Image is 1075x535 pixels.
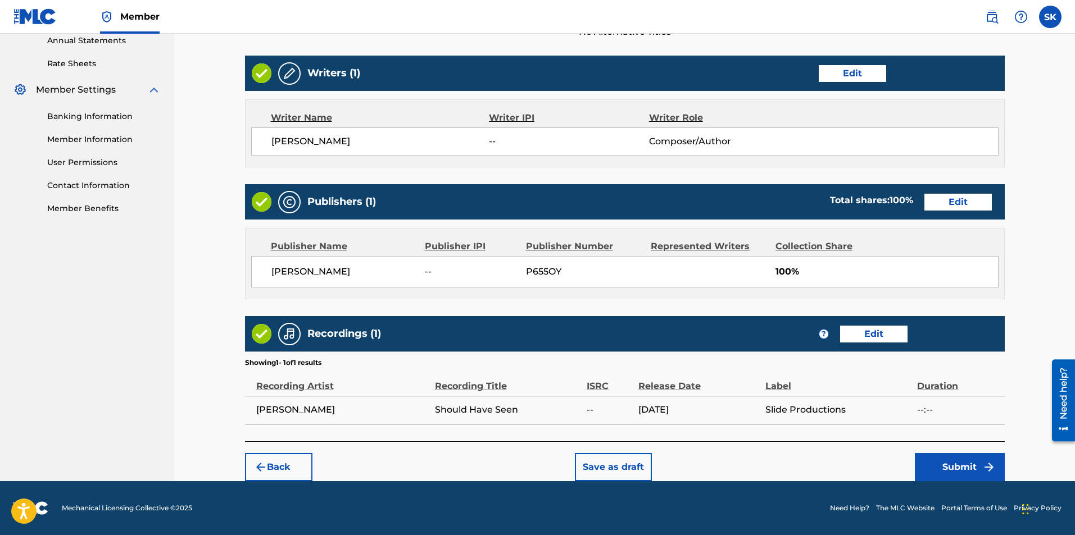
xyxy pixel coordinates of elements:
[649,135,795,148] span: Composer/Author
[254,460,267,474] img: 7ee5dd4eb1f8a8e3ef2f.svg
[271,111,489,125] div: Writer Name
[1014,503,1062,513] a: Privacy Policy
[1019,481,1075,535] iframe: Chat Widget
[425,265,518,278] span: --
[1014,10,1028,24] img: help
[271,240,416,253] div: Publisher Name
[307,67,360,80] h5: Writers (1)
[638,368,760,393] div: Release Date
[765,368,911,393] div: Label
[917,403,999,417] span: --:--
[819,330,828,339] span: ?
[924,194,992,211] button: Edit
[982,460,996,474] img: f7272a7cc735f4ea7f67.svg
[271,135,489,148] span: [PERSON_NAME]
[890,195,913,205] span: 100 %
[651,240,767,253] div: Represented Writers
[587,403,633,417] span: --
[36,83,116,97] span: Member Settings
[1022,492,1029,526] div: Drag
[830,194,913,207] div: Total shares:
[526,240,642,253] div: Publisher Number
[981,6,1003,28] a: Public Search
[435,368,581,393] div: Recording Title
[917,368,999,393] div: Duration
[941,503,1007,513] a: Portal Terms of Use
[985,10,999,24] img: search
[62,503,192,513] span: Mechanical Licensing Collective © 2025
[47,58,161,70] a: Rate Sheets
[256,368,429,393] div: Recording Artist
[876,503,935,513] a: The MLC Website
[283,327,296,341] img: Recordings
[638,403,760,417] span: [DATE]
[13,501,48,515] img: logo
[252,324,271,344] img: Valid
[435,403,581,417] span: Should Have Seen
[47,111,161,122] a: Banking Information
[915,453,1005,481] button: Submit
[283,67,296,80] img: Writers
[47,35,161,47] a: Annual Statements
[245,453,312,481] button: Back
[840,326,908,342] button: Edit
[252,63,271,83] img: Valid
[252,192,271,212] img: Valid
[307,195,376,208] h5: Publishers (1)
[819,65,886,82] button: Edit
[245,358,321,368] p: Showing 1 - 1 of 1 results
[1010,6,1032,28] div: Help
[13,83,27,97] img: Member Settings
[47,134,161,145] a: Member Information
[1044,355,1075,446] iframe: Resource Center
[100,10,114,24] img: Top Rightsholder
[775,240,885,253] div: Collection Share
[47,203,161,214] a: Member Benefits
[256,403,429,417] span: [PERSON_NAME]
[147,83,161,97] img: expand
[649,111,795,125] div: Writer Role
[489,135,648,148] span: --
[283,195,296,209] img: Publishers
[271,265,417,278] span: [PERSON_NAME]
[587,368,633,393] div: ISRC
[575,453,652,481] button: Save as draft
[526,265,642,278] span: P655OY
[765,403,911,417] span: Slide Productions
[47,157,161,168] a: User Permissions
[775,265,998,278] span: 100%
[1039,6,1062,28] div: User Menu
[47,180,161,191] a: Contact Information
[830,503,869,513] a: Need Help?
[425,240,518,253] div: Publisher IPI
[307,327,381,340] h5: Recordings (1)
[489,111,649,125] div: Writer IPI
[120,10,160,23] span: Member
[13,8,57,25] img: MLC Logo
